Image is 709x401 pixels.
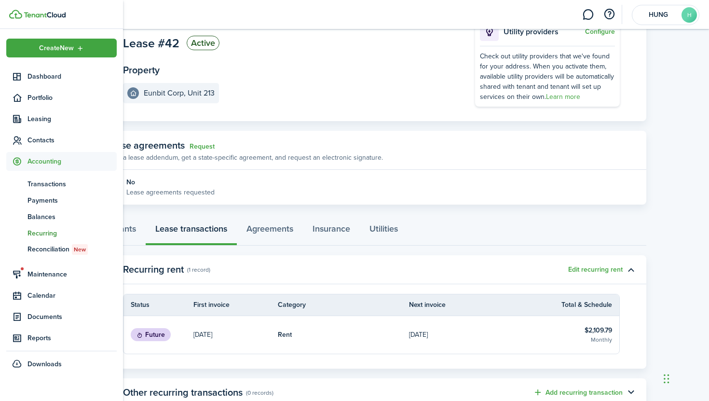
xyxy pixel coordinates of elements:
[126,177,215,187] div: No
[664,364,669,393] div: Drag
[533,387,623,398] button: Add recurring transaction
[546,92,580,102] a: Learn more
[409,330,428,340] p: [DATE]
[123,37,179,49] span: Lease #42
[639,12,678,18] span: HUNG
[106,152,383,163] p: Build a lease addendum, get a state-specific agreement, and request an electronic signature.
[27,290,117,301] span: Calendar
[6,329,117,347] a: Reports
[623,262,639,278] button: Toggle accordion
[661,355,709,401] iframe: Chat Widget
[585,28,615,36] button: Configure
[409,316,540,354] a: [DATE]
[246,388,273,397] panel-main-subtitle: (0 records)
[27,228,117,238] span: Recurring
[27,93,117,103] span: Portfolio
[6,192,117,208] a: Payments
[131,328,171,342] status: Future
[409,300,540,310] th: Next invoice
[591,335,612,344] table-subtitle: Monthly
[6,208,117,225] a: Balances
[27,71,117,82] span: Dashboard
[27,244,117,255] span: Reconciliation
[187,265,210,274] panel-main-subtitle: (1 record)
[561,300,619,310] th: Total & Schedule
[106,138,185,152] span: Lease agreements
[601,6,617,23] button: Open resource center
[123,264,184,275] panel-main-title: Recurring rent
[193,316,278,354] a: [DATE]
[237,217,303,246] a: Agreements
[6,241,117,258] a: ReconciliationNew
[6,67,117,86] a: Dashboard
[568,266,623,274] button: Edit recurring rent
[585,325,612,335] table-info-title: $2,109.79
[6,39,117,57] button: Open menu
[27,195,117,206] span: Payments
[39,45,74,52] span: Create New
[27,179,117,189] span: Transactions
[278,330,292,340] table-info-title: Rent
[579,2,597,27] a: Messaging
[123,300,193,310] th: Status
[27,114,117,124] span: Leasing
[96,294,646,369] panel-main-body: Toggle accordion
[27,212,117,222] span: Balances
[504,26,583,38] p: Utility providers
[27,333,117,343] span: Reports
[682,7,697,23] avatar-text: H
[190,143,215,151] a: Request
[27,359,62,369] span: Downloads
[74,245,86,254] span: New
[278,316,409,354] a: Rent
[193,330,212,340] p: [DATE]
[623,385,639,401] button: Toggle accordion
[6,225,117,241] a: Recurring
[27,156,117,166] span: Accounting
[123,387,243,398] panel-main-title: Other recurring transactions
[6,176,117,192] a: Transactions
[27,269,117,279] span: Maintenance
[144,89,215,97] e-details-info-title: Eunbit Corp, Unit 213
[24,12,66,18] img: TenantCloud
[193,300,278,310] th: First invoice
[126,187,215,197] p: Lease agreements requested
[360,217,408,246] a: Utilities
[9,10,22,19] img: TenantCloud
[27,135,117,145] span: Contacts
[187,36,219,50] status: Active
[540,316,619,354] a: $2,109.79Monthly
[123,65,160,76] panel-main-title: Property
[303,217,360,246] a: Insurance
[480,51,615,102] div: Check out utility providers that we've found for your address. When you activate them, available ...
[278,300,409,310] th: Category
[27,312,117,322] span: Documents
